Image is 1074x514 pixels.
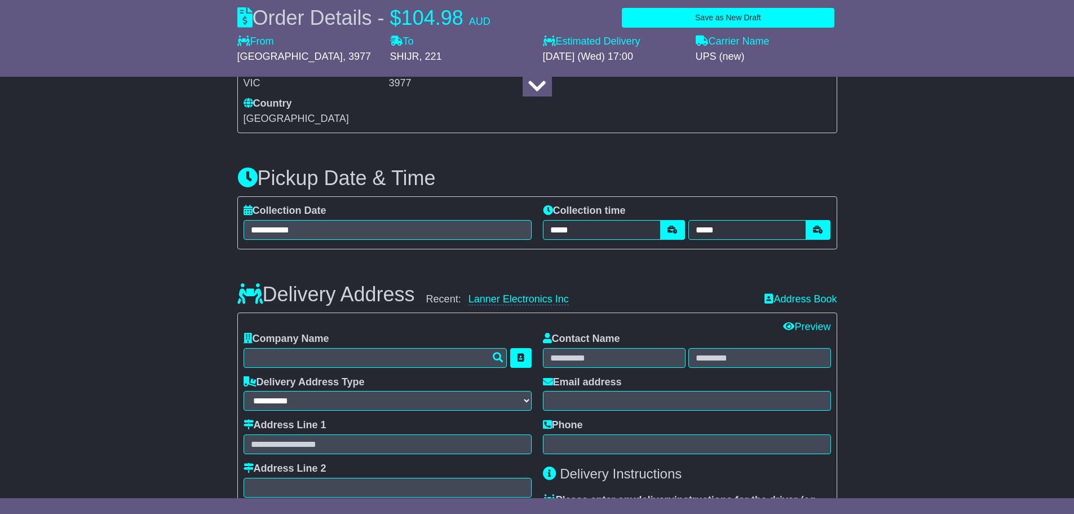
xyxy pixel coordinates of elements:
label: Collection time [543,205,626,217]
div: UPS (new) [696,51,837,63]
span: Delivery Instructions [560,466,682,481]
div: Order Details - [237,6,490,30]
div: VIC [244,77,386,90]
label: Address Line 1 [244,419,326,432]
label: Email address [543,376,622,389]
label: Estimated Delivery [543,36,684,48]
label: Collection Date [244,205,326,217]
label: Company Name [244,333,329,345]
label: Country [244,98,292,110]
label: To [390,36,414,48]
h3: Pickup Date & Time [237,167,837,190]
span: 104.98 [401,6,463,29]
label: Contact Name [543,333,620,345]
span: AUD [469,16,490,27]
span: [GEOGRAPHIC_DATA] [244,113,349,124]
span: delivery [636,494,674,506]
label: Address Line 2 [244,463,326,475]
button: Save as New Draft [622,8,834,28]
a: Address Book [764,293,837,305]
span: , 3977 [343,51,371,62]
a: Lanner Electronics Inc [469,293,569,305]
span: $ [390,6,401,29]
label: Carrier Name [696,36,770,48]
div: [DATE] (Wed) 17:00 [543,51,684,63]
label: Phone [543,419,583,432]
span: SHIJR [390,51,419,62]
span: [GEOGRAPHIC_DATA] [237,51,343,62]
span: , 221 [419,51,442,62]
div: Recent: [426,293,754,306]
h3: Delivery Address [237,283,415,306]
a: Preview [783,321,830,332]
label: From [237,36,274,48]
label: Delivery Address Type [244,376,365,389]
